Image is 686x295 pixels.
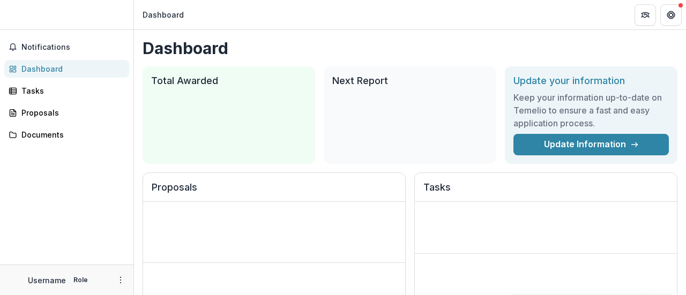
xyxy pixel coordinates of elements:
[138,7,188,22] nav: breadcrumb
[152,181,397,202] h2: Proposals
[513,134,669,155] a: Update Information
[21,63,121,74] div: Dashboard
[21,107,121,118] div: Proposals
[4,60,129,78] a: Dashboard
[332,75,488,87] h2: Next Report
[4,126,129,143] a: Documents
[635,4,656,26] button: Partners
[70,275,91,285] p: Role
[4,82,129,100] a: Tasks
[4,104,129,122] a: Proposals
[21,129,121,140] div: Documents
[143,39,677,58] h1: Dashboard
[513,91,669,130] h3: Keep your information up-to-date on Temelio to ensure a fast and easy application process.
[114,274,127,286] button: More
[423,181,668,202] h2: Tasks
[151,75,307,87] h2: Total Awarded
[143,9,184,20] div: Dashboard
[21,85,121,96] div: Tasks
[21,43,125,52] span: Notifications
[660,4,682,26] button: Get Help
[513,75,669,87] h2: Update your information
[28,275,66,286] p: Username
[4,39,129,56] button: Notifications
